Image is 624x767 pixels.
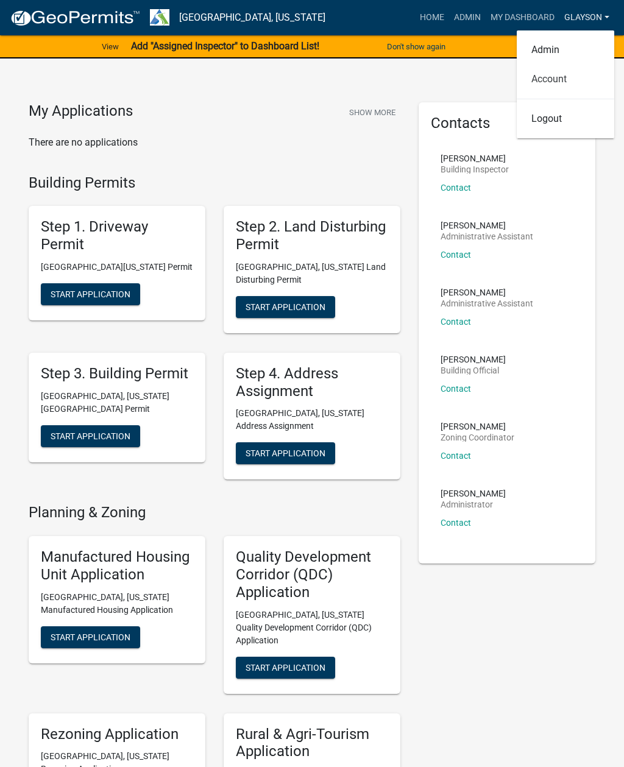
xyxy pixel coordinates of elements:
p: [PERSON_NAME] [441,288,533,297]
p: Administrator [441,500,506,509]
h5: Manufactured Housing Unit Application [41,548,193,584]
p: Building Inspector [441,165,509,174]
span: Start Application [246,448,325,458]
span: Start Application [51,289,130,299]
h5: Step 3. Building Permit [41,365,193,383]
strong: Add "Assigned Inspector" to Dashboard List! [131,40,319,52]
h5: Step 4. Address Assignment [236,365,388,400]
span: Start Application [51,431,130,440]
button: Show More [344,102,400,122]
h5: Contacts [431,115,583,132]
a: Contact [441,518,471,528]
h5: Step 1. Driveway Permit [41,218,193,253]
a: [GEOGRAPHIC_DATA], [US_STATE] [179,7,325,28]
button: Start Application [236,657,335,679]
h5: Rezoning Application [41,726,193,743]
h5: Rural & Agri-Tourism Application [236,726,388,761]
p: [PERSON_NAME] [441,489,506,498]
p: [GEOGRAPHIC_DATA], [US_STATE] Manufactured Housing Application [41,591,193,617]
p: [PERSON_NAME] [441,154,509,163]
a: Admin [449,6,486,29]
a: Contact [441,317,471,327]
p: [GEOGRAPHIC_DATA], [US_STATE] Address Assignment [236,407,388,433]
h4: Building Permits [29,174,400,192]
h5: Step 2. Land Disturbing Permit [236,218,388,253]
p: [PERSON_NAME] [441,355,506,364]
p: [GEOGRAPHIC_DATA], [US_STATE][GEOGRAPHIC_DATA] Permit [41,390,193,415]
a: Contact [441,250,471,260]
button: Start Application [236,442,335,464]
a: glayson [559,6,614,29]
img: Troup County, Georgia [150,9,169,26]
p: There are no applications [29,135,400,150]
p: Administrative Assistant [441,299,533,308]
div: glayson [517,30,614,138]
p: Administrative Assistant [441,232,533,241]
a: Contact [441,451,471,461]
p: [GEOGRAPHIC_DATA], [US_STATE] Quality Development Corridor (QDC) Application [236,609,388,647]
a: Contact [441,384,471,394]
button: Don't show again [382,37,450,57]
p: [PERSON_NAME] [441,422,514,431]
h5: Quality Development Corridor (QDC) Application [236,548,388,601]
p: [GEOGRAPHIC_DATA], [US_STATE] Land Disturbing Permit [236,261,388,286]
h4: My Applications [29,102,133,121]
a: Admin [517,35,614,65]
button: Start Application [236,296,335,318]
a: My Dashboard [486,6,559,29]
a: Account [517,65,614,94]
button: Start Application [41,283,140,305]
p: [PERSON_NAME] [441,221,533,230]
button: Start Application [41,626,140,648]
a: Contact [441,183,471,193]
a: View [97,37,124,57]
a: Logout [517,104,614,133]
p: Building Official [441,366,506,375]
span: Start Application [246,302,325,311]
button: Start Application [41,425,140,447]
span: Start Application [51,632,130,642]
p: Zoning Coordinator [441,433,514,442]
h4: Planning & Zoning [29,504,400,521]
span: Start Application [246,662,325,672]
a: Home [415,6,449,29]
p: [GEOGRAPHIC_DATA][US_STATE] Permit [41,261,193,274]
